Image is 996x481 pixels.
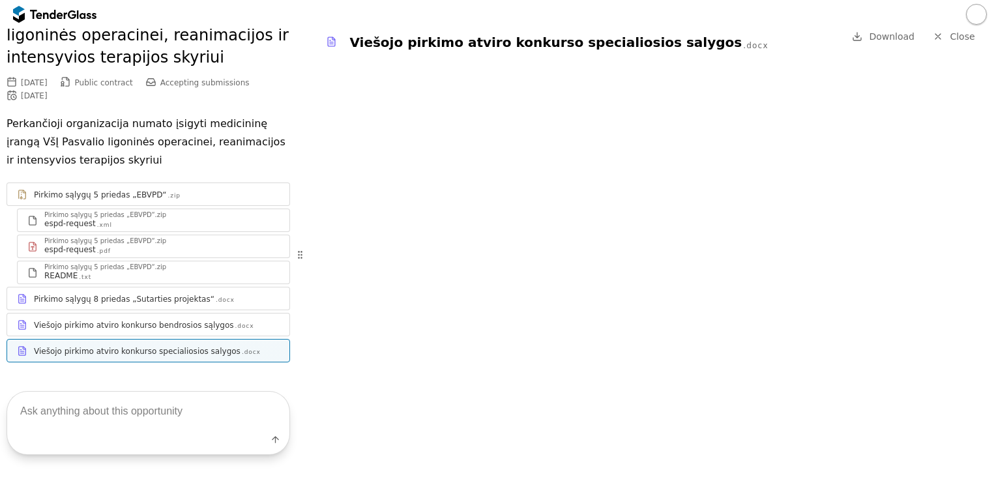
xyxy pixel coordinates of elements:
div: espd-request [44,244,96,255]
a: Pirkimo sąlygų 8 priedas „Sutarties projektas“.docx [7,287,290,310]
a: Pirkimo sąlygų 5 priedas „EBVPD“.zipREADME.txt [17,261,290,284]
a: Viešojo pirkimo atviro konkurso specialiosios salygos.docx [7,339,290,362]
div: Pirkimo sąlygų 5 priedas „EBVPD“.zip [44,212,166,218]
span: Public contract [75,78,133,87]
p: Perkančioji organizacija numato įsigyti medicininę įrangą VšĮ Pasvalio ligoninės operacinei, rean... [7,115,290,169]
h2: Medicininė įranga VšĮ Pasvalio ligoninės operacinei, reanimacijos ir intensyvios terapijos skyriui [7,3,290,69]
div: Pirkimo sąlygų 5 priedas „EBVPD“.zip [44,238,166,244]
span: Close [950,31,974,42]
div: Viešojo pirkimo atviro konkurso bendrosios sąlygos [34,320,234,330]
div: .zip [168,192,181,200]
a: Pirkimo sąlygų 5 priedas „EBVPD“.zipespd-request.pdf [17,235,290,258]
div: [DATE] [21,91,48,100]
div: [DATE] [21,78,48,87]
div: .pdf [97,247,111,255]
div: Pirkimo sąlygų 8 priedas „Sutarties projektas“ [34,294,214,304]
div: Pirkimo sąlygų 5 priedas „EBVPD“.zip [44,264,166,270]
div: .xml [97,221,112,229]
div: Viešojo pirkimo atviro konkurso specialiosios salygos [349,33,742,51]
div: .docx [235,322,254,330]
span: Download [869,31,915,42]
div: README [44,270,78,281]
a: Pirkimo sąlygų 5 priedas „EBVPD“.zipespd-request.xml [17,209,290,232]
a: Pirkimo sąlygų 5 priedas „EBVPD“.zip [7,182,290,206]
a: Close [925,29,983,45]
div: espd-request [44,218,96,229]
span: Accepting submissions [160,78,250,87]
a: Viešojo pirkimo atviro konkurso bendrosios sąlygos.docx [7,313,290,336]
div: Pirkimo sąlygų 5 priedas „EBVPD“ [34,190,167,200]
div: Viešojo pirkimo atviro konkurso specialiosios salygos [34,346,241,357]
div: .txt [79,273,91,282]
div: .docx [743,40,768,51]
div: .docx [216,296,235,304]
a: Download [848,29,918,45]
div: .docx [242,348,261,357]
